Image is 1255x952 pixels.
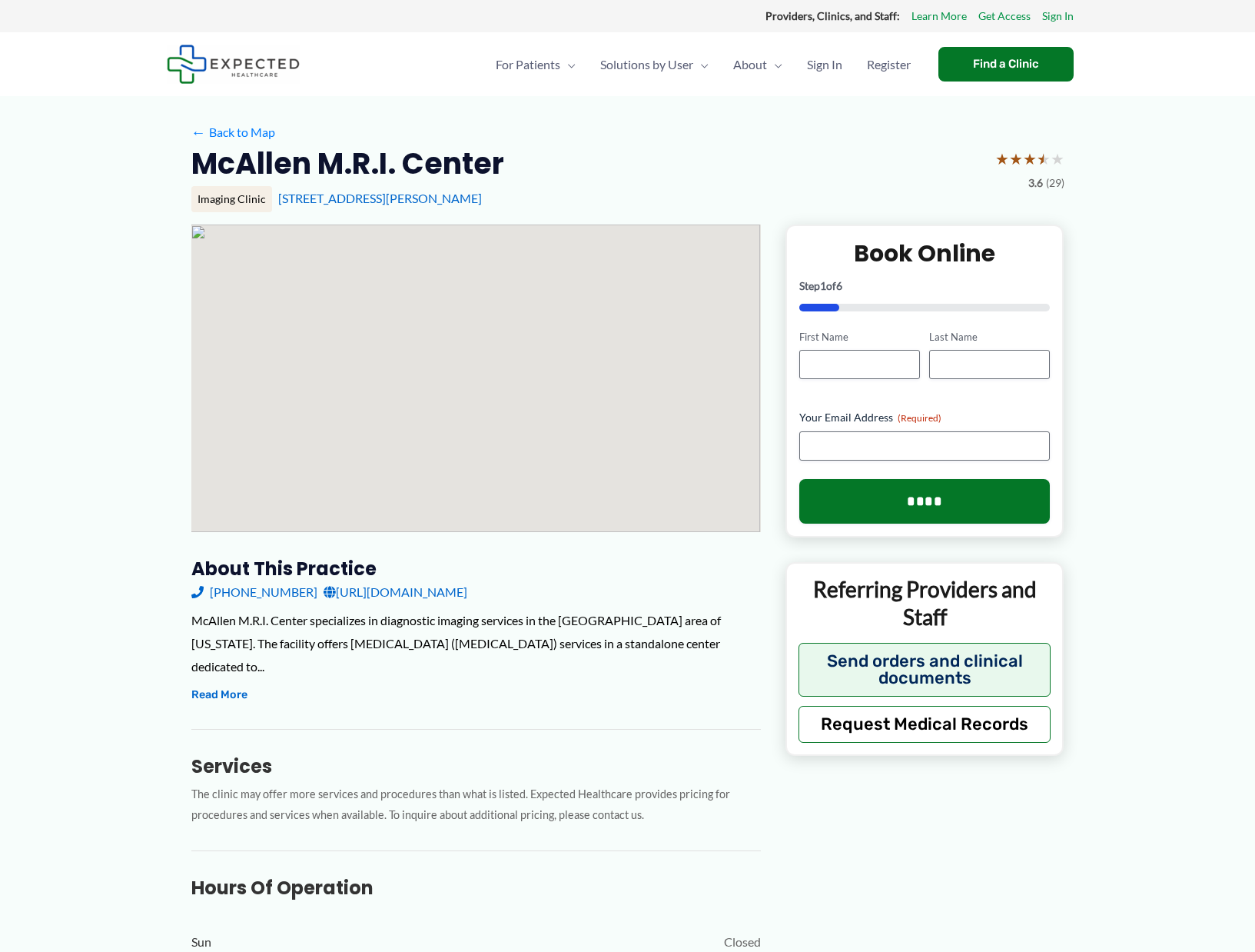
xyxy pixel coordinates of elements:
[1028,173,1043,193] span: 3.6
[496,38,560,92] span: For Patients
[191,754,761,778] h3: Services
[721,38,795,92] a: AboutMenu Toggle
[898,412,941,424] span: (Required)
[799,410,1051,425] label: Your Email Address
[191,784,761,826] p: The clinic may offer more services and procedures than what is listed. Expected Healthcare provid...
[765,9,900,22] strong: Providers, Clinics, and Staff:
[799,238,1051,268] h2: Book Online
[911,6,967,26] a: Learn More
[995,145,1009,173] span: ★
[1023,145,1037,173] span: ★
[1009,145,1023,173] span: ★
[560,38,576,92] span: Menu Toggle
[588,38,721,92] a: Solutions by UserMenu Toggle
[693,38,709,92] span: Menu Toggle
[767,38,782,92] span: Menu Toggle
[799,281,1051,291] p: Step of
[191,145,504,182] h2: McAllen M.R.I. Center
[191,609,761,677] div: McAllen M.R.I. Center specializes in diagnostic imaging services in the [GEOGRAPHIC_DATA] area of...
[600,38,693,92] span: Solutions by User
[1051,145,1064,173] span: ★
[191,876,761,900] h3: Hours of Operation
[799,330,920,345] label: First Name
[191,121,275,144] a: ←Back to Map
[191,557,761,581] h3: About this practice
[191,125,206,139] span: ←
[191,686,247,704] button: Read More
[929,330,1050,345] label: Last Name
[733,38,767,92] span: About
[1046,173,1064,193] span: (29)
[191,581,317,604] a: [PHONE_NUMBER]
[798,706,1051,743] button: Request Medical Records
[167,45,300,84] img: Expected Healthcare Logo - side, dark font, small
[324,581,467,604] a: [URL][DOMAIN_NAME]
[795,38,855,92] a: Sign In
[1037,145,1051,173] span: ★
[798,575,1051,631] p: Referring Providers and Staff
[867,38,911,92] span: Register
[483,38,588,92] a: For PatientsMenu Toggle
[807,38,842,92] span: Sign In
[978,6,1031,26] a: Get Access
[836,279,842,292] span: 6
[483,38,923,92] nav: Primary Site Navigation
[191,186,272,212] div: Imaging Clinic
[855,38,923,92] a: Register
[798,643,1051,697] button: Send orders and clinical documents
[820,279,826,292] span: 1
[278,191,482,205] a: [STREET_ADDRESS][PERSON_NAME]
[938,47,1074,82] a: Find a Clinic
[1042,6,1074,26] a: Sign In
